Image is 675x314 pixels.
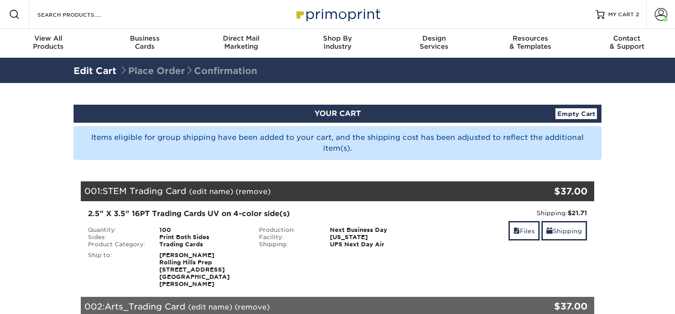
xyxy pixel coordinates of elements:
input: SEARCH PRODUCTS..... [37,9,125,20]
div: Production: [252,226,324,234]
a: DesignServices [386,29,482,58]
span: Arts_Trading Card [105,301,185,311]
div: Items eligible for group shipping have been added to your cart, and the shipping cost has been ad... [74,126,601,160]
div: Services [386,34,482,51]
span: MY CART [608,11,634,18]
a: Empty Cart [555,108,597,119]
div: [US_STATE] [323,234,423,241]
strong: [PERSON_NAME] Rolling Hills Prep [STREET_ADDRESS] [GEOGRAPHIC_DATA][PERSON_NAME] [159,252,230,287]
div: Marketing [193,34,289,51]
div: Next Business Day [323,226,423,234]
a: Edit Cart [74,65,116,76]
div: 100 [153,226,252,234]
span: shipping [546,227,553,235]
div: $37.00 [509,300,587,313]
span: Resources [482,34,579,42]
div: Cards [97,34,193,51]
div: Trading Cards [153,241,252,248]
a: Direct MailMarketing [193,29,289,58]
a: BusinessCards [97,29,193,58]
a: Files [509,221,540,240]
a: (edit name) [189,187,233,196]
span: YOUR CART [314,109,361,118]
div: 001: [81,181,509,201]
a: Shipping [541,221,587,240]
a: Shop ByIndustry [289,29,386,58]
div: Print Both Sides [153,234,252,241]
a: (edit name) [188,303,232,311]
span: Shop By [289,34,386,42]
div: Product Category: [81,241,153,248]
strong: $21.71 [568,209,587,217]
span: STEM Trading Card [102,186,186,196]
span: Direct Mail [193,34,289,42]
div: Quantity: [81,226,153,234]
span: Place Order Confirmation [119,65,257,76]
span: Contact [578,34,675,42]
div: UPS Next Day Air [323,241,423,248]
span: files [513,227,520,235]
div: & Templates [482,34,579,51]
div: Industry [289,34,386,51]
div: Ship to: [81,252,153,288]
div: $37.00 [509,185,587,198]
span: Design [386,34,482,42]
div: Facility: [252,234,324,241]
span: 2 [636,11,639,18]
a: (remove) [235,303,270,311]
div: 2.5" X 3.5" 16PT Trading Cards UV on 4-color side(s) [88,208,416,219]
a: Resources& Templates [482,29,579,58]
div: Shipping: [252,241,324,248]
div: Sides: [81,234,153,241]
a: Contact& Support [578,29,675,58]
a: (remove) [236,187,271,196]
div: & Support [578,34,675,51]
img: Primoprint [292,5,383,24]
div: Shipping: [430,208,587,217]
span: Business [97,34,193,42]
